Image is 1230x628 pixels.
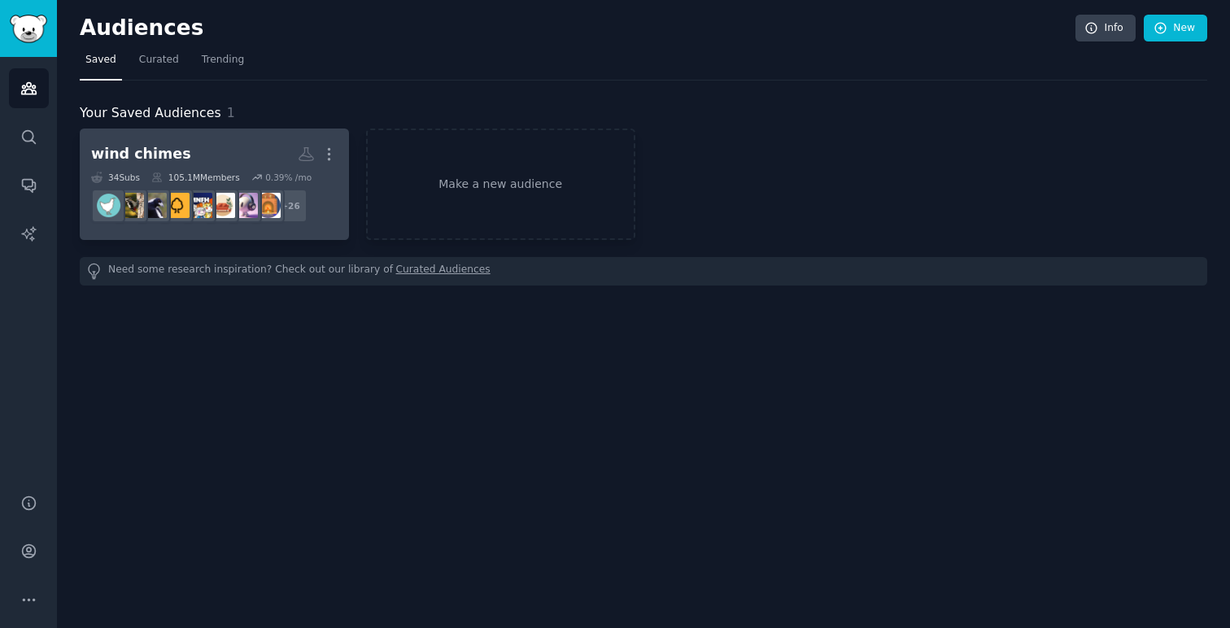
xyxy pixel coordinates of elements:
[1075,15,1136,42] a: Info
[1144,15,1207,42] a: New
[196,47,250,81] a: Trending
[164,193,190,218] img: birdwatching
[273,189,307,223] div: + 26
[91,144,191,164] div: wind chimes
[210,193,235,218] img: interiordecorating
[80,103,221,124] span: Your Saved Audiences
[96,193,121,218] img: BackYardChickens
[227,105,235,120] span: 1
[80,129,349,240] a: wind chimes34Subs105.1MMembers0.39% /mo+26cozyMusicinteriordecoratingMakeNewFriendsHerebirdwatchi...
[255,193,281,218] img: cozy
[366,129,635,240] a: Make a new audience
[85,53,116,68] span: Saved
[80,257,1207,286] div: Need some research inspiration? Check out our library of
[202,53,244,68] span: Trending
[187,193,212,218] img: MakeNewFriendsHere
[119,193,144,218] img: UKBirds
[151,172,240,183] div: 105.1M Members
[233,193,258,218] img: Music
[80,47,122,81] a: Saved
[142,193,167,218] img: AustralianBirds
[133,47,185,81] a: Curated
[91,172,140,183] div: 34 Sub s
[265,172,312,183] div: 0.39 % /mo
[10,15,47,43] img: GummySearch logo
[139,53,179,68] span: Curated
[396,263,491,280] a: Curated Audiences
[80,15,1075,41] h2: Audiences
